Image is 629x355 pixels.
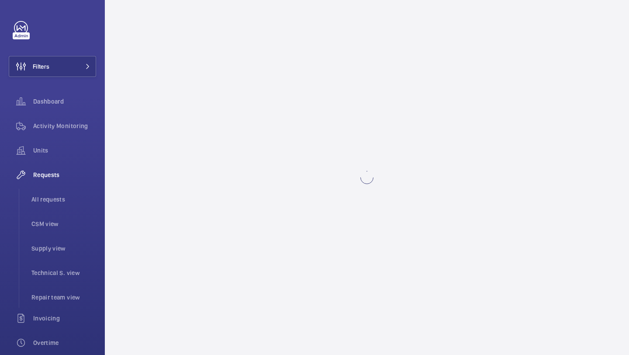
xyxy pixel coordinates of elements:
[33,171,96,179] span: Requests
[33,122,96,130] span: Activity Monitoring
[31,195,96,204] span: All requests
[33,314,96,323] span: Invoicing
[33,338,96,347] span: Overtime
[33,97,96,106] span: Dashboard
[31,244,96,253] span: Supply view
[31,219,96,228] span: CSM view
[33,62,49,71] span: Filters
[33,146,96,155] span: Units
[31,293,96,302] span: Repair team view
[31,268,96,277] span: Technical S. view
[9,56,96,77] button: Filters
